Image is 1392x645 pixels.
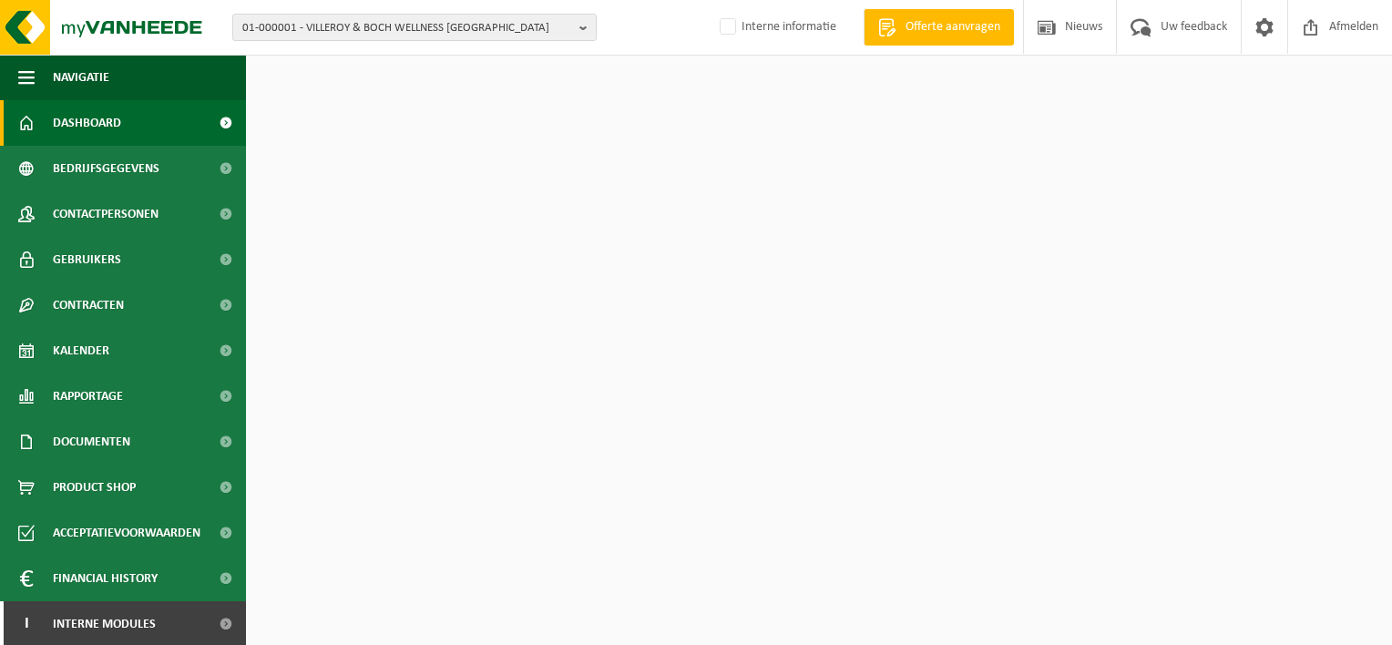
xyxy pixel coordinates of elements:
[53,146,159,191] span: Bedrijfsgegevens
[232,14,597,41] button: 01-000001 - VILLEROY & BOCH WELLNESS [GEOGRAPHIC_DATA]
[716,14,836,41] label: Interne informatie
[53,556,158,601] span: Financial History
[53,465,136,510] span: Product Shop
[53,282,124,328] span: Contracten
[53,328,109,374] span: Kalender
[53,55,109,100] span: Navigatie
[53,237,121,282] span: Gebruikers
[53,419,130,465] span: Documenten
[53,100,121,146] span: Dashboard
[53,374,123,419] span: Rapportage
[53,510,200,556] span: Acceptatievoorwaarden
[864,9,1014,46] a: Offerte aanvragen
[242,15,572,42] span: 01-000001 - VILLEROY & BOCH WELLNESS [GEOGRAPHIC_DATA]
[53,191,159,237] span: Contactpersonen
[901,18,1005,36] span: Offerte aanvragen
